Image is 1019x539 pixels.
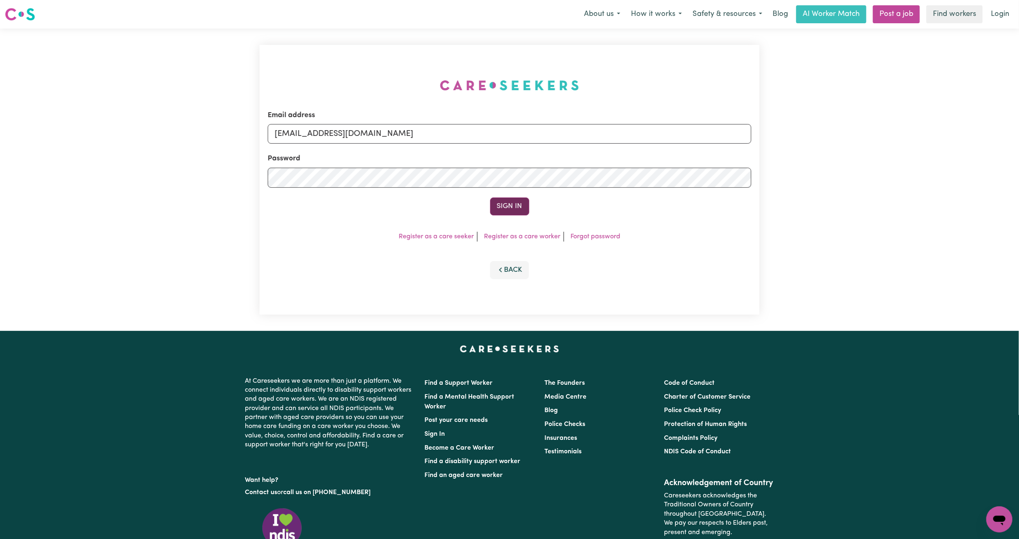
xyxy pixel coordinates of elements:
a: Media Centre [544,394,586,400]
a: Insurances [544,435,577,441]
a: Complaints Policy [664,435,717,441]
button: Back [490,261,529,279]
a: Charter of Customer Service [664,394,750,400]
label: Email address [268,110,315,121]
a: Careseekers home page [460,346,559,352]
a: Become a Care Worker [425,445,495,451]
h2: Acknowledgement of Country [664,478,774,488]
button: Sign In [490,197,529,215]
input: Email address [268,124,751,144]
a: Post your care needs [425,417,488,424]
a: Police Check Policy [664,407,721,414]
a: Sign In [425,431,445,437]
img: Careseekers logo [5,7,35,22]
a: The Founders [544,380,585,386]
button: Safety & resources [687,6,768,23]
a: Register as a care worker [484,233,560,240]
a: Post a job [873,5,920,23]
a: Careseekers logo [5,5,35,24]
a: Forgot password [571,233,620,240]
p: At Careseekers we are more than just a platform. We connect individuals directly to disability su... [245,373,415,453]
button: How it works [626,6,687,23]
a: Register as a care seeker [399,233,474,240]
iframe: Button to launch messaging window, conversation in progress [986,506,1012,532]
a: Find an aged care worker [425,472,503,479]
a: Protection of Human Rights [664,421,747,428]
a: Police Checks [544,421,585,428]
a: Contact us [245,489,278,496]
a: call us on [PHONE_NUMBER] [284,489,371,496]
a: AI Worker Match [796,5,866,23]
a: Login [986,5,1014,23]
a: Blog [544,407,558,414]
button: About us [579,6,626,23]
a: Find a disability support worker [425,458,521,465]
a: Code of Conduct [664,380,715,386]
a: Find workers [926,5,983,23]
a: Testimonials [544,448,582,455]
p: Want help? [245,472,415,485]
p: or [245,485,415,500]
label: Password [268,153,300,164]
a: Blog [768,5,793,23]
a: NDIS Code of Conduct [664,448,731,455]
a: Find a Support Worker [425,380,493,386]
a: Find a Mental Health Support Worker [425,394,515,410]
